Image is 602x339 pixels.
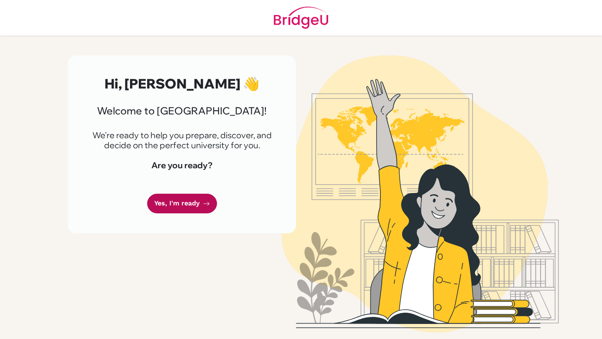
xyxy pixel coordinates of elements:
p: We're ready to help you prepare, discover, and decide on the perfect university for you. [88,130,276,150]
h4: Are you ready? [88,160,276,170]
a: Yes, I'm ready [147,194,217,213]
h3: Welcome to [GEOGRAPHIC_DATA]! [88,105,276,117]
h2: Hi, [PERSON_NAME] 👋 [88,76,276,91]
